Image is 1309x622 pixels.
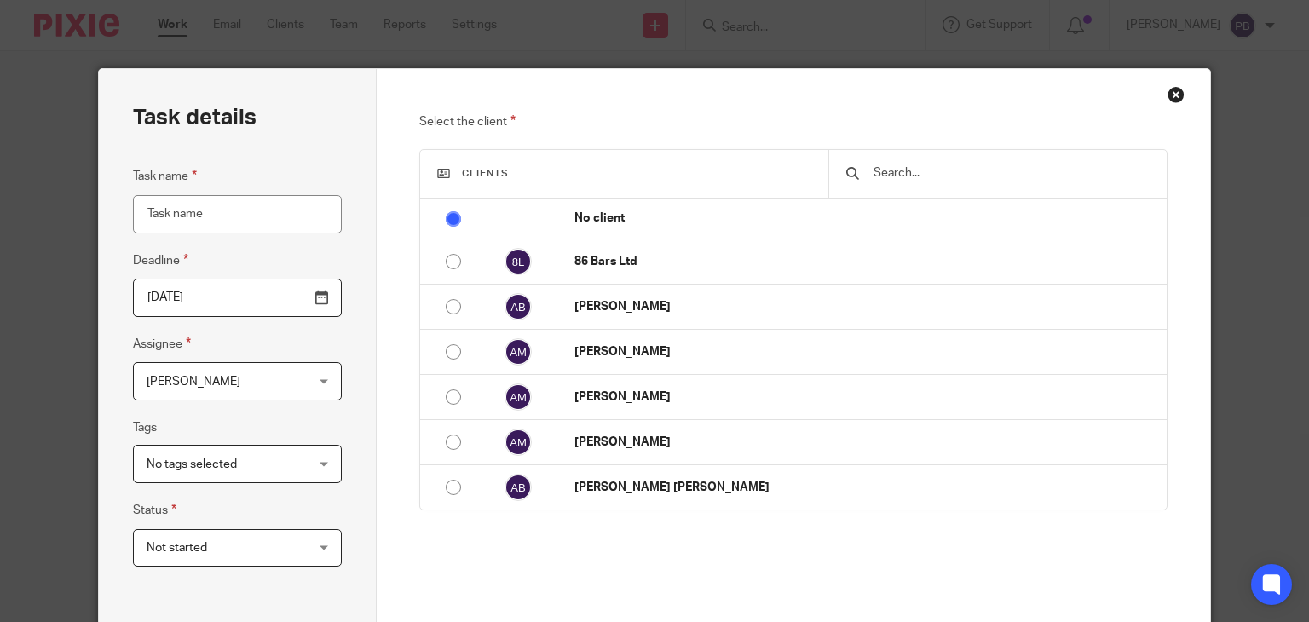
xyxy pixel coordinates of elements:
[462,169,509,178] span: Clients
[505,429,532,456] img: svg%3E
[574,434,1157,451] p: [PERSON_NAME]
[419,112,1168,132] p: Select the client
[505,338,532,366] img: svg%3E
[574,253,1157,270] p: 86 Bars Ltd
[574,343,1157,360] p: [PERSON_NAME]
[133,166,197,186] label: Task name
[133,419,157,436] label: Tags
[505,383,532,411] img: svg%3E
[1168,86,1185,103] div: Close this dialog window
[574,389,1157,406] p: [PERSON_NAME]
[872,164,1149,182] input: Search...
[133,500,176,520] label: Status
[133,251,188,270] label: Deadline
[574,298,1157,315] p: [PERSON_NAME]
[133,195,342,233] input: Task name
[505,474,532,501] img: svg%3E
[505,293,532,320] img: svg%3E
[133,103,257,132] h2: Task details
[574,479,1157,496] p: [PERSON_NAME] [PERSON_NAME]
[133,279,342,317] input: Pick a date
[574,210,1157,227] p: No client
[147,458,237,470] span: No tags selected
[147,376,240,388] span: [PERSON_NAME]
[133,334,191,354] label: Assignee
[147,542,207,554] span: Not started
[505,248,532,275] img: svg%3E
